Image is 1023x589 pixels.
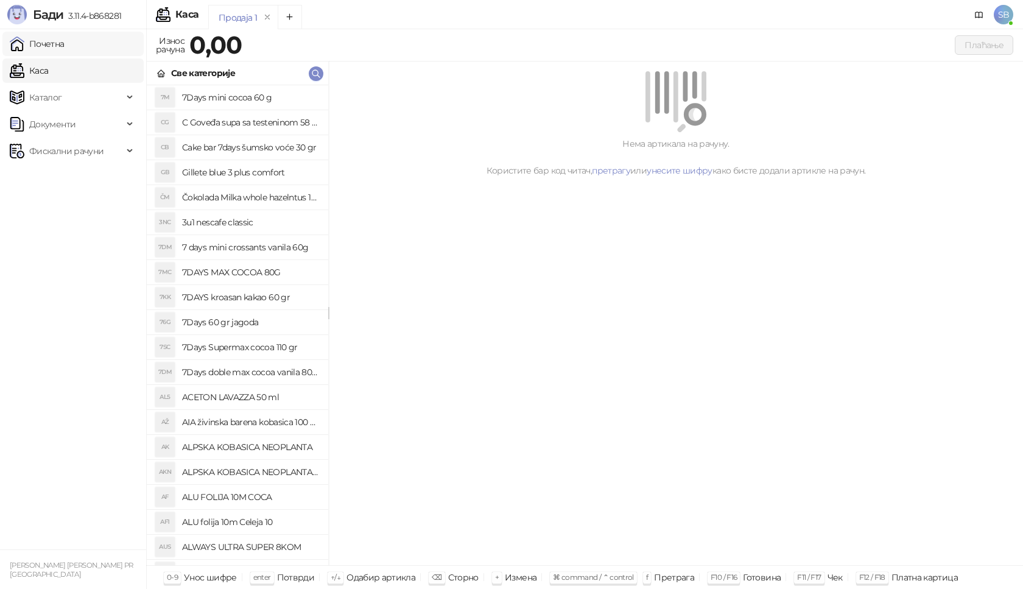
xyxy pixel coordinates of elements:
[155,487,175,507] div: AF
[155,512,175,532] div: AF1
[859,573,885,582] span: F12 / F18
[29,139,104,163] span: Фискални рачуни
[182,487,318,507] h4: ALU FOLIJA 10M COCA
[155,163,175,182] div: GB
[155,238,175,257] div: 7DM
[277,570,315,585] div: Потврди
[29,85,62,110] span: Каталог
[828,570,843,585] div: Чек
[155,462,175,482] div: AKN
[155,337,175,357] div: 7SC
[432,573,441,582] span: ⌫
[155,263,175,282] div: 7MC
[646,573,648,582] span: f
[7,5,27,24] img: Logo
[346,570,415,585] div: Одабир артикла
[182,387,318,407] h4: ACETON LAVAZZA 50 ml
[259,12,275,23] button: remove
[182,312,318,332] h4: 7Days 60 gr jagoda
[153,33,187,57] div: Износ рачуна
[182,238,318,257] h4: 7 days mini crossants vanila 60g
[182,263,318,282] h4: 7DAYS MAX COCOA 80G
[891,570,958,585] div: Платна картица
[189,30,242,60] strong: 0,00
[182,412,318,432] h4: AIA živinska barena kobasica 100 gr
[182,113,318,132] h4: C Goveđa supa sa testeninom 58 grama
[182,537,318,557] h4: ALWAYS ULTRA SUPER 8KOM
[184,570,237,585] div: Унос шифре
[167,573,178,582] span: 0-9
[155,362,175,382] div: 7DM
[182,462,318,482] h4: ALPSKA KOBASICA NEOPLANTA 1kg
[10,58,48,83] a: Каса
[29,112,76,136] span: Документи
[155,387,175,407] div: AL5
[331,573,340,582] span: ↑/↓
[219,11,257,24] div: Продаја 1
[182,163,318,182] h4: Gillete blue 3 plus comfort
[10,32,65,56] a: Почетна
[797,573,821,582] span: F11 / F17
[155,113,175,132] div: CG
[155,412,175,432] div: AŽ
[155,213,175,232] div: 3NC
[182,188,318,207] h4: Čokolada Milka whole hazelntus 100 gr
[969,5,989,24] a: Документација
[994,5,1013,24] span: SB
[182,437,318,457] h4: ALPSKA KOBASICA NEOPLANTA
[182,88,318,107] h4: 7Days mini cocoa 60 g
[155,537,175,557] div: AUS
[553,573,634,582] span: ⌘ command / ⌃ control
[278,5,302,29] button: Add tab
[495,573,499,582] span: +
[182,512,318,532] h4: ALU folija 10m Celeja 10
[253,573,271,582] span: enter
[182,213,318,232] h4: 3u1 nescafe classic
[10,561,133,579] small: [PERSON_NAME] [PERSON_NAME] PR [GEOGRAPHIC_DATA]
[955,35,1013,55] button: Плаћање
[182,138,318,157] h4: Cake bar 7days šumsko voće 30 gr
[155,312,175,332] div: 76G
[647,165,712,176] a: унесите шифру
[448,570,479,585] div: Сторно
[182,287,318,307] h4: 7DAYS kroasan kakao 60 gr
[33,7,63,22] span: Бади
[343,137,1008,177] div: Нема артикала на рачуну. Користите бар код читач, или како бисте додали артикле на рачун.
[182,337,318,357] h4: 7Days Supermax cocoa 110 gr
[155,88,175,107] div: 7M
[182,562,318,582] h4: ALWAYS ultra ulošci 16kom
[592,165,630,176] a: претрагу
[155,138,175,157] div: CB
[63,10,121,21] span: 3.11.4-b868281
[147,85,328,565] div: grid
[175,10,199,19] div: Каса
[182,362,318,382] h4: 7Days doble max cocoa vanila 80 gr
[654,570,694,585] div: Претрага
[155,562,175,582] div: AUU
[155,287,175,307] div: 7KK
[171,66,235,80] div: Све категорије
[155,188,175,207] div: ČM
[505,570,536,585] div: Измена
[155,437,175,457] div: AK
[711,573,737,582] span: F10 / F16
[743,570,781,585] div: Готовина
